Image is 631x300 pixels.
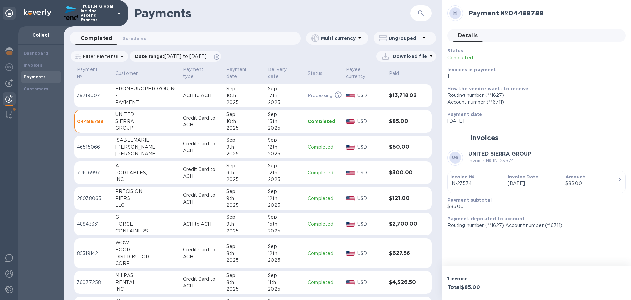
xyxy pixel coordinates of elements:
div: 12th [268,169,302,176]
div: CONTAINERS [115,228,178,234]
h3: $627.56 [389,250,418,257]
span: Scheduled [123,35,147,42]
b: Payment subtotal [447,197,492,203]
div: Date range:[DATE] to [DATE] [130,51,221,62]
h3: Total $85.00 [447,285,534,291]
div: 2025 [268,176,302,183]
div: Sep [226,188,263,195]
div: G [115,214,178,221]
h1: Payments [134,6,410,20]
div: 2025 [226,286,263,293]
p: Completed [308,169,340,176]
b: How the vendor wants to receive [447,86,529,91]
p: USD [357,195,384,202]
div: 12th [268,195,302,202]
p: Completed [308,279,340,286]
div: 2025 [226,150,263,157]
p: 46515066 [77,144,110,150]
p: USD [357,144,384,150]
h3: $4,326.50 [389,279,418,286]
div: 2025 [226,176,263,183]
p: Credit Card to ACH [183,192,221,205]
b: UNITED SIERRA GROUP [468,151,531,157]
h3: $2,700.00 [389,221,418,227]
p: Multi currency [321,35,356,41]
div: Sep [226,137,263,144]
p: Completed [308,144,340,150]
div: Sep [268,85,302,92]
div: 11th [268,279,302,286]
div: PORTABLES, [115,169,178,176]
p: TruBlue Global Inc dba Ascend Express [81,4,113,22]
div: WOW [115,239,178,246]
p: 28038065 [77,195,110,202]
p: USD [357,279,384,286]
div: Sep [226,162,263,169]
p: Processing [308,92,333,99]
span: Customer [115,70,146,77]
div: 10th [226,118,263,125]
b: Payment deposited to account [447,216,525,221]
img: USD [346,280,355,285]
span: Status [308,70,331,77]
div: 2025 [268,257,302,264]
div: Sep [226,111,263,118]
b: Dashboard [24,51,49,56]
b: Payments [24,74,46,79]
p: [DATE] [447,118,620,124]
p: Completed [308,250,340,257]
p: USD [357,92,384,99]
p: Credit Card to ACH [183,140,221,154]
p: USD [357,250,384,257]
div: A1 [115,162,178,169]
p: 36077258 [77,279,110,286]
b: Invoice Date [508,174,539,179]
span: Payment № [77,66,110,80]
p: Delivery date [268,66,294,80]
p: Filter Payments [81,53,118,59]
p: Payment date [226,66,254,80]
p: $85.00 [447,203,620,210]
div: 9th [226,169,263,176]
div: 17th [268,92,302,99]
div: 12th [268,250,302,257]
h2: Invoices [470,134,499,142]
span: Completed [81,34,112,43]
div: 2025 [268,228,302,234]
p: 71406997 [77,169,110,176]
div: Unpin categories [3,7,16,20]
img: USD [346,171,355,175]
div: Sep [268,214,302,221]
h3: $121.00 [389,195,418,202]
p: USD [357,169,384,176]
div: 9th [226,195,263,202]
p: Payment type [183,66,213,80]
div: PAYMENT [115,99,178,106]
div: Sep [268,243,302,250]
div: [PERSON_NAME] [115,144,178,150]
p: Completed [447,54,563,61]
p: 39219007 [77,92,110,99]
p: Routing number (**1627) Account number (**6711) [447,222,620,229]
div: $85.00 [565,180,618,187]
div: Sep [226,85,263,92]
div: RENTAL [115,279,178,286]
div: INC [115,286,178,293]
span: Paid [389,70,408,77]
p: ACH to ACH [183,221,221,228]
p: Ungrouped [389,35,420,41]
div: Sep [268,111,302,118]
div: Sep [268,188,302,195]
div: 15th [268,221,302,228]
p: [DATE] [508,180,560,187]
div: 2025 [268,125,302,132]
p: 1 [447,73,620,80]
div: 2025 [268,286,302,293]
img: USD [346,251,355,256]
div: 2025 [226,228,263,234]
p: 04488788 [77,118,110,124]
div: UNITED [115,111,178,118]
div: LLC [115,202,178,209]
img: USD [346,196,355,201]
div: ISABELMARIE [115,137,178,144]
